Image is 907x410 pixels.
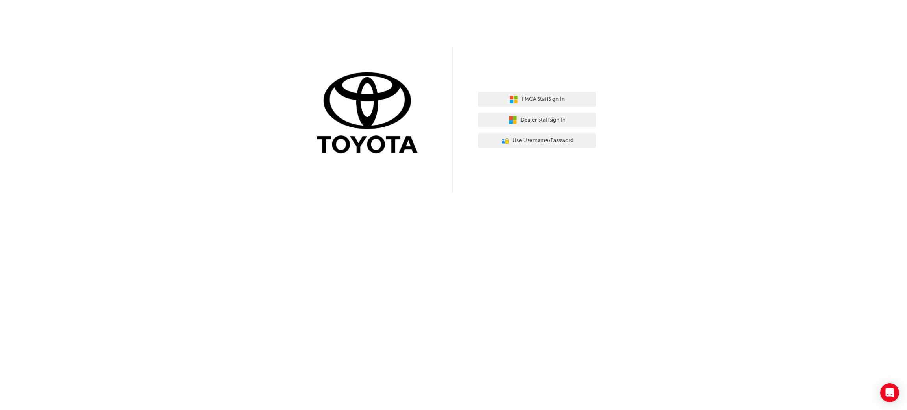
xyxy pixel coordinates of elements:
[520,116,565,125] span: Dealer Staff Sign In
[880,383,899,402] div: Open Intercom Messenger
[478,92,596,107] button: TMCA StaffSign In
[478,133,596,148] button: Use Username/Password
[521,95,565,104] span: TMCA Staff Sign In
[478,113,596,127] button: Dealer StaffSign In
[513,136,574,145] span: Use Username/Password
[311,70,429,157] img: Trak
